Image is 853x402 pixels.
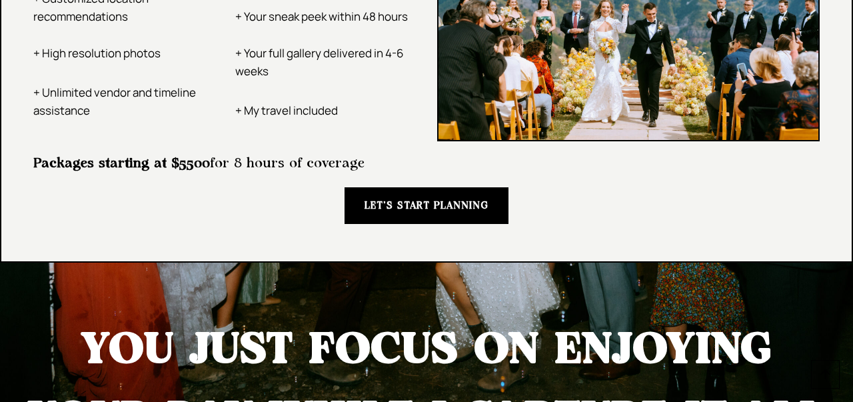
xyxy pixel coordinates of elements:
strong: LET’S START PLANNING [365,201,488,211]
p: + Unlimited vendor and timeline assistance [33,83,214,119]
a: LET’S START PLANNING [345,187,508,224]
strong: Packages starting at $5500 [33,157,210,170]
p: + My travel included [235,101,416,119]
h4: for 8 hours of coverage [33,155,416,171]
a: Scroll to top [811,360,840,389]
